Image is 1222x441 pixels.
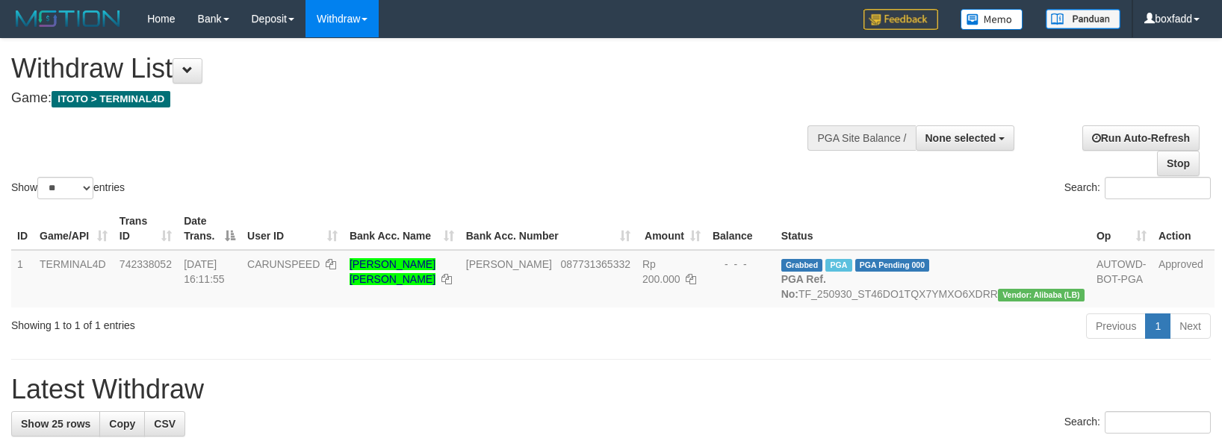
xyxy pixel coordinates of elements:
th: Status [775,207,1091,250]
button: None selected [916,125,1015,151]
img: panduan.png [1046,9,1120,29]
span: Grabbed [781,259,823,272]
a: [PERSON_NAME] [PERSON_NAME] [350,258,435,285]
a: Copy [99,411,145,437]
img: MOTION_logo.png [11,7,125,30]
th: Date Trans.: activate to sort column descending [178,207,241,250]
th: ID [11,207,34,250]
img: Button%20Memo.svg [961,9,1023,30]
th: Amount: activate to sort column ascending [636,207,707,250]
td: 1 [11,250,34,307]
span: PGA Pending [855,259,930,272]
span: CARUNSPEED [247,258,320,270]
span: 742338052 [120,258,172,270]
span: Copy 087731365332 to clipboard [561,258,630,270]
h1: Withdraw List [11,54,800,84]
select: Showentries [37,177,93,199]
span: CSV [154,418,176,430]
div: PGA Site Balance / [807,125,915,151]
input: Search: [1105,177,1211,199]
input: Search: [1105,411,1211,434]
td: AUTOWD-BOT-PGA [1091,250,1153,307]
span: ITOTO > TERMINAL4D [52,91,170,107]
h4: Game: [11,91,800,106]
a: Run Auto-Refresh [1082,125,1200,151]
span: [PERSON_NAME] [466,258,552,270]
span: None selected [925,132,996,144]
th: User ID: activate to sort column ascending [241,207,344,250]
b: PGA Ref. No: [781,273,826,300]
div: - - - [713,257,769,272]
th: Bank Acc. Name: activate to sort column ascending [344,207,460,250]
a: Previous [1086,313,1146,339]
td: TERMINAL4D [34,250,114,307]
span: Vendor URL: https://dashboard.q2checkout.com/secure [998,289,1085,301]
th: Action [1153,207,1215,250]
label: Search: [1064,177,1211,199]
span: Rp 200.000 [642,258,680,285]
span: Marked by boxzainul [825,259,852,272]
img: Feedback.jpg [863,9,938,30]
span: [DATE] 16:11:55 [184,258,225,285]
div: Showing 1 to 1 of 1 entries [11,312,498,333]
td: Approved [1153,250,1215,307]
h1: Latest Withdraw [11,375,1211,404]
td: TF_250930_ST46DO1TQX7YMXO6XDRR [775,250,1091,307]
th: Op: activate to sort column ascending [1091,207,1153,250]
th: Game/API: activate to sort column ascending [34,207,114,250]
a: 1 [1145,313,1170,339]
th: Balance [707,207,775,250]
a: CSV [144,411,185,437]
a: Stop [1157,151,1200,176]
span: Copy [109,418,135,430]
a: Next [1170,313,1211,339]
label: Search: [1064,411,1211,434]
th: Bank Acc. Number: activate to sort column ascending [460,207,636,250]
th: Trans ID: activate to sort column ascending [114,207,178,250]
label: Show entries [11,177,125,199]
